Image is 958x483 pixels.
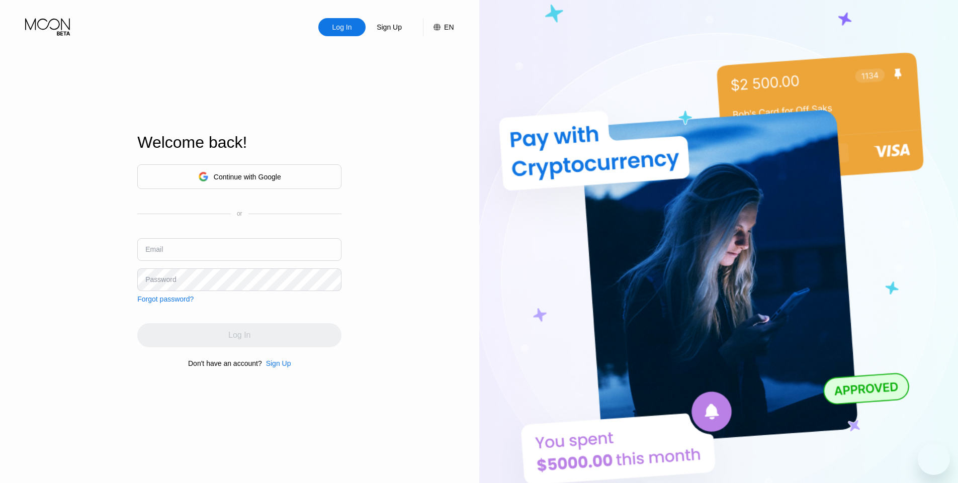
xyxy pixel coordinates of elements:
[318,18,366,36] div: Log In
[423,18,454,36] div: EN
[137,133,341,152] div: Welcome back!
[331,22,353,32] div: Log In
[262,359,291,367] div: Sign Up
[376,22,403,32] div: Sign Up
[137,295,194,303] div: Forgot password?
[188,359,262,367] div: Don't have an account?
[918,443,950,475] iframe: Button to launch messaging window
[237,210,242,217] div: or
[145,275,176,283] div: Password
[266,359,291,367] div: Sign Up
[214,173,281,181] div: Continue with Google
[366,18,413,36] div: Sign Up
[444,23,454,31] div: EN
[145,245,163,253] div: Email
[137,164,341,189] div: Continue with Google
